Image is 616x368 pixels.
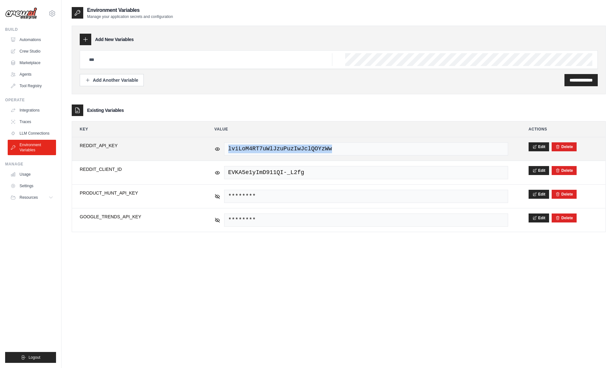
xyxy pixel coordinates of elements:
span: EVKA5e1yImD911QI-_L2fg [224,166,508,179]
button: Delete [555,168,573,173]
a: Tool Registry [8,81,56,91]
a: Usage [8,169,56,180]
span: REDDIT_API_KEY [80,142,194,149]
div: Add Another Variable [85,77,138,83]
button: Resources [8,192,56,203]
button: Edit [529,190,549,199]
button: Delete [555,192,573,197]
span: REDDIT_CLIENT_ID [80,166,194,172]
button: Edit [529,213,549,222]
h2: Environment Variables [87,6,173,14]
iframe: Chat Widget [584,337,616,368]
button: Add Another Variable [80,74,144,86]
span: GOOGLE_TRENDS_API_KEY [80,213,194,220]
button: Edit [529,142,549,151]
p: Manage your application secrets and configuration [87,14,173,19]
th: Actions [521,121,605,137]
div: Build [5,27,56,32]
a: LLM Connections [8,128,56,138]
a: Crew Studio [8,46,56,56]
h3: Existing Variables [87,107,124,113]
span: Resources [20,195,38,200]
div: Operate [5,97,56,103]
a: Integrations [8,105,56,115]
button: Delete [555,144,573,149]
img: Logo [5,7,37,20]
a: Traces [8,117,56,127]
a: Agents [8,69,56,79]
span: lviLoM4RT7uWlJzuPuzIwJclQOYzWw [224,142,508,155]
h3: Add New Variables [95,36,134,43]
a: Settings [8,181,56,191]
a: Automations [8,35,56,45]
th: Key [72,121,202,137]
a: Environment Variables [8,140,56,155]
button: Edit [529,166,549,175]
div: Manage [5,162,56,167]
button: Logout [5,352,56,363]
a: Marketplace [8,58,56,68]
span: PRODUCT_HUNT_API_KEY [80,190,194,196]
th: Value [207,121,516,137]
span: Logout [28,355,40,360]
button: Delete [555,215,573,221]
